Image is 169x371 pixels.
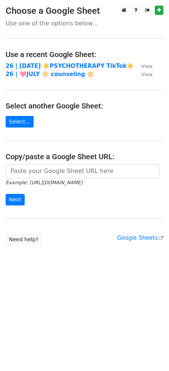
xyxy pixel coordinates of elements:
[134,71,153,78] a: View
[6,63,134,69] a: 26 | [DATE] ☀️PSYCHOTHERAPY TikTok☀️
[6,6,163,16] h3: Choose a Google Sheet
[6,101,163,110] h4: Select another Google Sheet:
[6,194,25,205] input: Next
[6,234,42,245] a: Need help?
[141,63,153,69] small: View
[6,180,82,185] small: Example: [URL][DOMAIN_NAME]
[117,235,163,241] a: Google Sheets
[6,19,163,27] p: Use one of the options below...
[141,72,153,77] small: View
[6,50,163,59] h4: Use a recent Google Sheet:
[134,63,153,69] a: View
[6,71,94,78] a: 26 | 🩷JULY 🔆 counseling 🔆
[6,116,34,128] a: Select...
[6,164,160,178] input: Paste your Google Sheet URL here
[6,152,163,161] h4: Copy/paste a Google Sheet URL:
